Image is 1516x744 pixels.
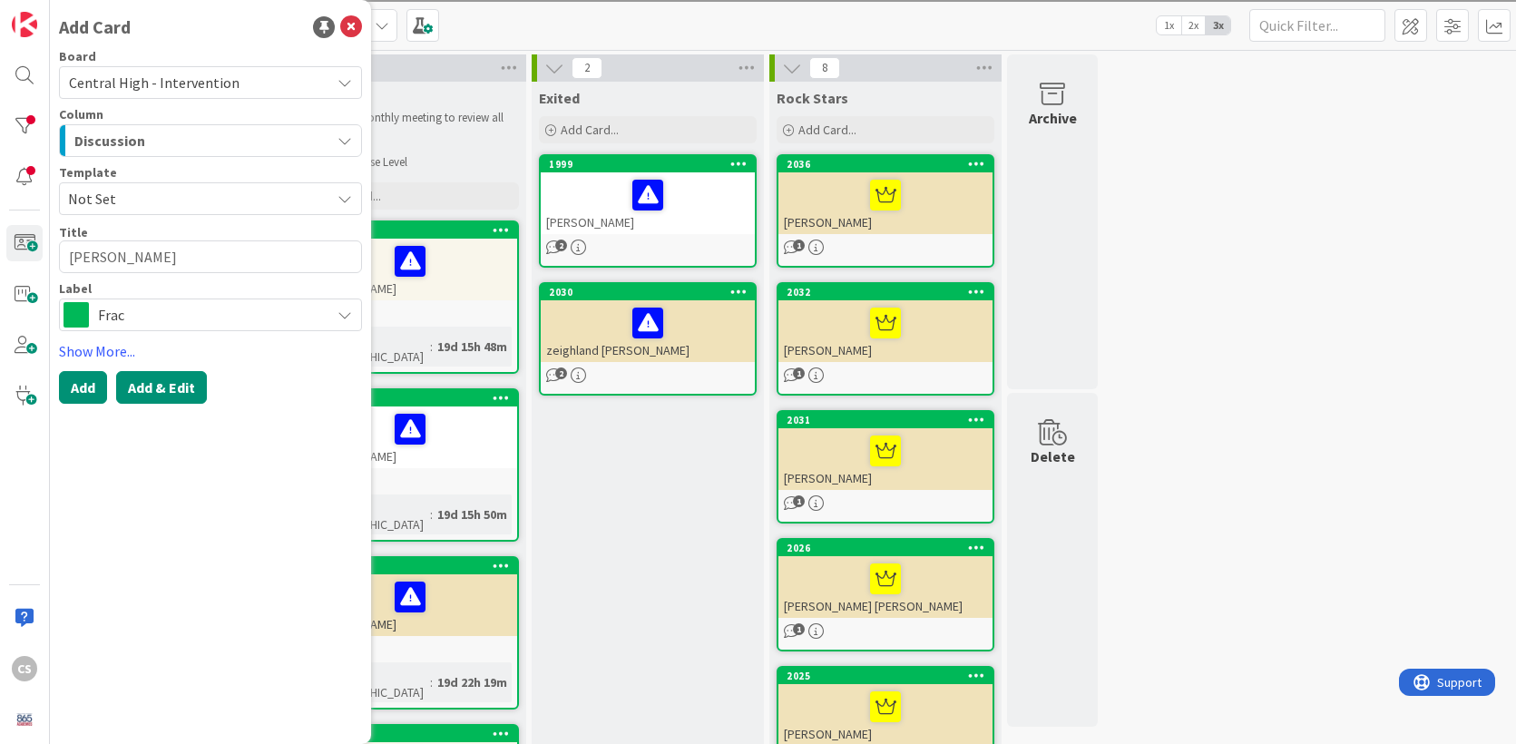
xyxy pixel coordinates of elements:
div: [PERSON_NAME] [541,172,755,234]
button: Add & Edit [116,371,207,404]
div: DELETE [7,418,1509,435]
div: 2026 [787,542,993,554]
span: Add Card... [798,122,856,138]
div: 1998 [303,390,517,406]
div: Sort New > Old [7,24,1509,40]
div: 1999 [549,158,755,171]
div: 2003[PERSON_NAME] [303,558,517,636]
div: 19d 15h 48m [433,337,512,357]
div: Delete [7,56,1509,73]
img: avatar [12,707,37,732]
div: CANCEL [7,467,1509,484]
div: 2004 [311,728,517,740]
div: [PERSON_NAME] [778,300,993,362]
li: Exit [323,141,516,155]
div: ??? [7,369,1509,386]
span: : [430,504,433,524]
div: [PERSON_NAME] [PERSON_NAME] [778,556,993,618]
div: Delete [1031,445,1075,467]
span: 1 [793,240,805,251]
span: Discussion [74,129,145,152]
span: Frac [98,302,321,328]
div: zeighland [PERSON_NAME] [541,300,755,362]
span: : [430,672,433,692]
div: Move To ... [7,40,1509,56]
div: Visual Art [7,301,1509,318]
div: 2026 [778,540,993,556]
div: MORE [7,582,1509,598]
div: Download [7,171,1509,187]
li: Increase Level [323,155,516,170]
div: BOOK [7,533,1509,549]
button: Add [59,371,107,404]
div: Delete [7,138,1509,154]
div: 2003 [303,558,517,574]
div: 2032 [787,286,993,299]
div: [PERSON_NAME] [303,239,517,300]
div: Journal [7,236,1509,252]
div: 2036 [778,156,993,172]
span: 8 [809,57,840,79]
div: SAVE [7,516,1509,533]
div: 1998[PERSON_NAME] [303,390,517,468]
div: Rename Outline [7,154,1509,171]
div: 1998 [311,392,517,405]
div: Newspaper [7,269,1509,285]
span: 2 [555,367,567,379]
div: 1999[PERSON_NAME] [541,156,755,234]
span: Exited [539,89,580,107]
div: 2026[PERSON_NAME] [PERSON_NAME] [778,540,993,618]
div: 2004 [303,726,517,742]
span: Label [59,282,92,295]
span: 1 [793,367,805,379]
div: MOVE [7,484,1509,500]
span: Support [38,3,83,24]
div: Television/Radio [7,285,1509,301]
div: 2031 [778,412,993,428]
span: Add Card... [561,122,619,138]
div: 19d 15h 50m [433,504,512,524]
div: 2030 [541,284,755,300]
div: [PERSON_NAME] [778,172,993,234]
div: Add Outline Template [7,203,1509,220]
span: 2 [572,57,602,79]
span: Not Set [68,187,317,210]
div: Move to ... [7,435,1509,451]
div: 2031[PERSON_NAME] [778,412,993,490]
div: Home [7,451,1509,467]
div: SAVE AND GO HOME [7,402,1509,418]
div: Sort A > Z [7,7,1509,24]
img: Visit kanbanzone.com [12,12,37,37]
input: Search sources [7,598,168,617]
div: TODO: put dlg title [7,318,1509,334]
div: Print [7,187,1509,203]
div: Add Card [59,14,131,41]
div: 2031 [787,414,993,426]
div: CS [12,656,37,681]
div: 2036[PERSON_NAME] [778,156,993,234]
div: Options [7,73,1509,89]
div: 19d 22h 19m [433,672,512,692]
div: This outline has no content. Would you like to delete it? [7,386,1509,402]
span: Board [59,50,96,63]
div: Move To ... [7,122,1509,138]
div: 2027 [311,224,517,237]
div: 2027 [303,222,517,239]
div: 1999 [541,156,755,172]
div: 2030zeighland [PERSON_NAME] [541,284,755,362]
span: 1 [793,495,805,507]
span: Rock Stars [777,89,848,107]
div: [PERSON_NAME] [303,406,517,468]
a: Show More... [59,340,362,362]
div: Magazine [7,252,1509,269]
div: 2030 [549,286,755,299]
div: 2003 [311,560,517,573]
span: Template [59,166,117,179]
p: Met at our monthly meeting to review all interventions [305,111,515,141]
div: 2036 [787,158,993,171]
div: Search for Source [7,220,1509,236]
div: New source [7,500,1509,516]
div: 2032 [778,284,993,300]
span: 2 [555,240,567,251]
label: Title [59,224,88,240]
